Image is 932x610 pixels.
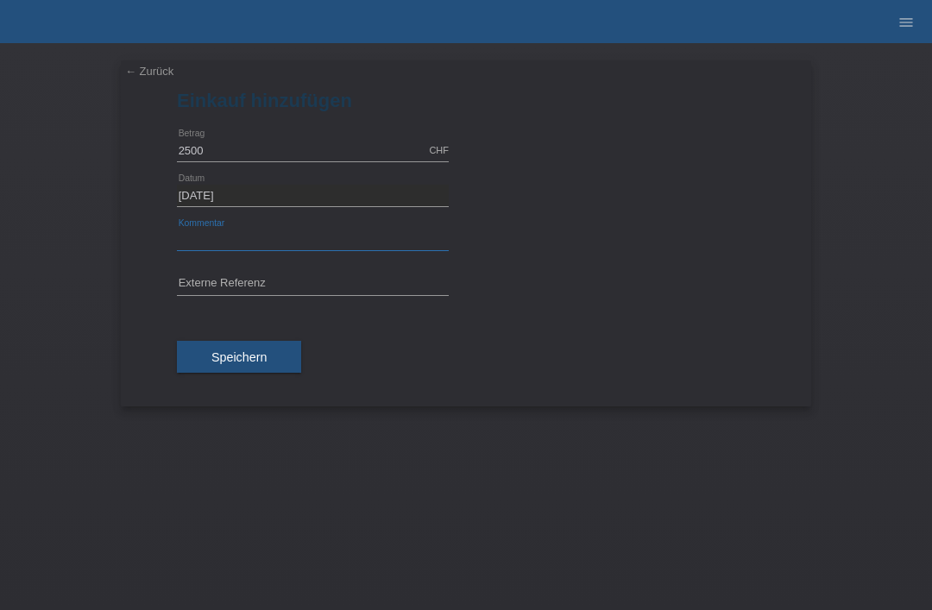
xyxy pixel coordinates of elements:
[177,90,755,111] h1: Einkauf hinzufügen
[211,350,267,364] span: Speichern
[125,65,173,78] a: ← Zurück
[429,145,449,155] div: CHF
[177,341,301,374] button: Speichern
[889,16,923,27] a: menu
[897,14,915,31] i: menu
